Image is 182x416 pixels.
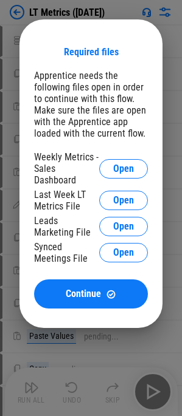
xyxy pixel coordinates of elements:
[99,217,148,236] button: Open
[113,248,134,257] span: Open
[64,46,119,58] div: Required files
[113,222,134,231] span: Open
[34,151,99,186] div: Weekly Metrics - Sales Dashboard
[113,196,134,205] span: Open
[34,215,99,238] div: Leads Marketing File
[99,243,148,262] button: Open
[99,159,148,179] button: Open
[34,241,99,264] div: Synced Meetings File
[113,164,134,174] span: Open
[34,70,148,139] div: Apprentice needs the following files open in order to continue with this flow. Make sure the file...
[66,289,101,299] span: Continue
[34,279,148,309] button: ContinueContinue
[99,191,148,210] button: Open
[106,289,116,299] img: Continue
[34,189,99,212] div: Last Week LT Metrics File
